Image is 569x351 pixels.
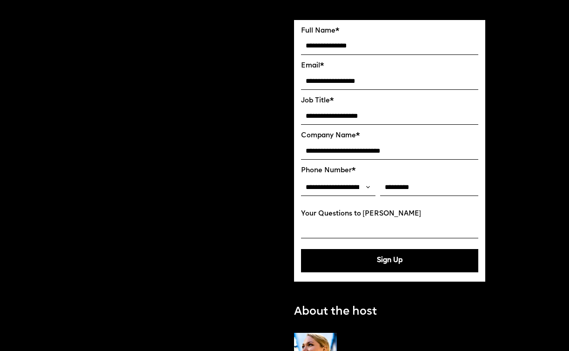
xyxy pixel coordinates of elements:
[301,249,479,272] button: Sign Up
[301,97,479,105] label: Job Title
[301,167,479,175] label: Phone Number
[294,304,377,320] p: About the host
[301,132,479,140] label: Company Name
[301,62,479,70] label: Email
[301,27,479,35] label: Full Name
[301,210,479,218] label: Your Questions to [PERSON_NAME]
